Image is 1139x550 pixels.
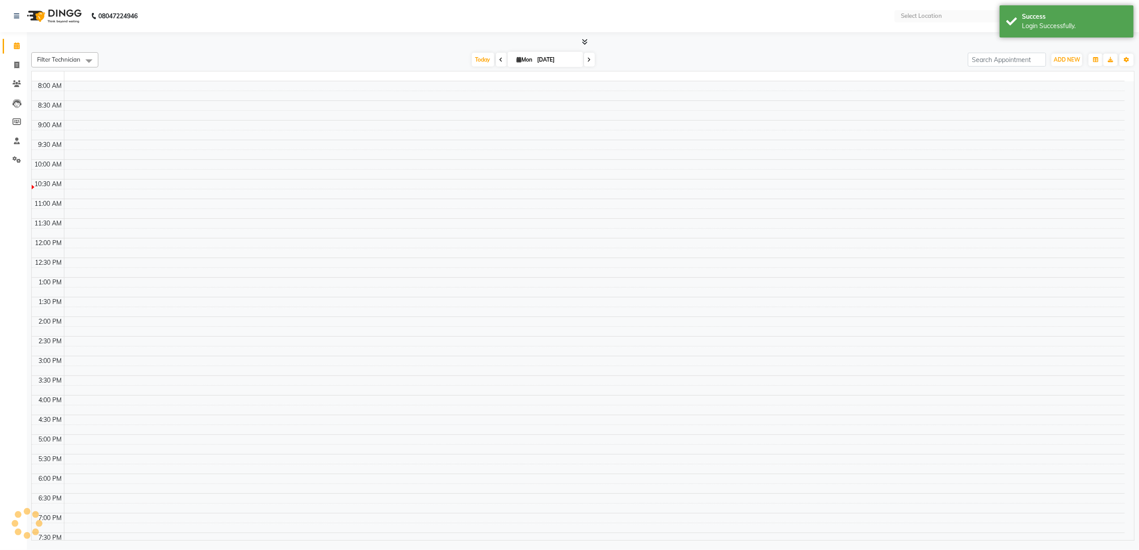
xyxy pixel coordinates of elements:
div: 4:30 PM [37,415,64,425]
div: 10:30 AM [33,179,64,189]
img: logo [23,4,84,29]
div: 7:30 PM [37,533,64,542]
div: 5:00 PM [37,435,64,444]
div: Select Location [901,12,942,21]
button: ADD NEW [1051,54,1082,66]
div: 2:00 PM [37,317,64,326]
span: ADD NEW [1054,56,1080,63]
div: 10:00 AM [33,160,64,169]
div: 6:00 PM [37,474,64,483]
div: 8:00 AM [37,81,64,91]
div: 8:30 AM [37,101,64,110]
div: 11:30 AM [33,219,64,228]
div: 1:30 PM [37,297,64,307]
div: 11:00 AM [33,199,64,208]
span: Today [472,53,494,67]
div: 7:00 PM [37,513,64,523]
div: 1:00 PM [37,278,64,287]
span: Mon [515,56,535,63]
div: 3:00 PM [37,356,64,366]
div: Login Successfully. [1022,21,1127,31]
div: 9:00 AM [37,121,64,130]
b: 08047224946 [98,4,138,29]
div: 12:30 PM [34,258,64,267]
div: 2:30 PM [37,337,64,346]
div: 4:00 PM [37,396,64,405]
div: 6:30 PM [37,494,64,503]
input: 2025-09-01 [535,53,580,67]
div: 12:00 PM [34,238,64,248]
div: 3:30 PM [37,376,64,385]
div: Success [1022,12,1127,21]
span: Filter Technician [37,56,80,63]
input: Search Appointment [968,53,1046,67]
div: 9:30 AM [37,140,64,150]
div: 5:30 PM [37,454,64,464]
